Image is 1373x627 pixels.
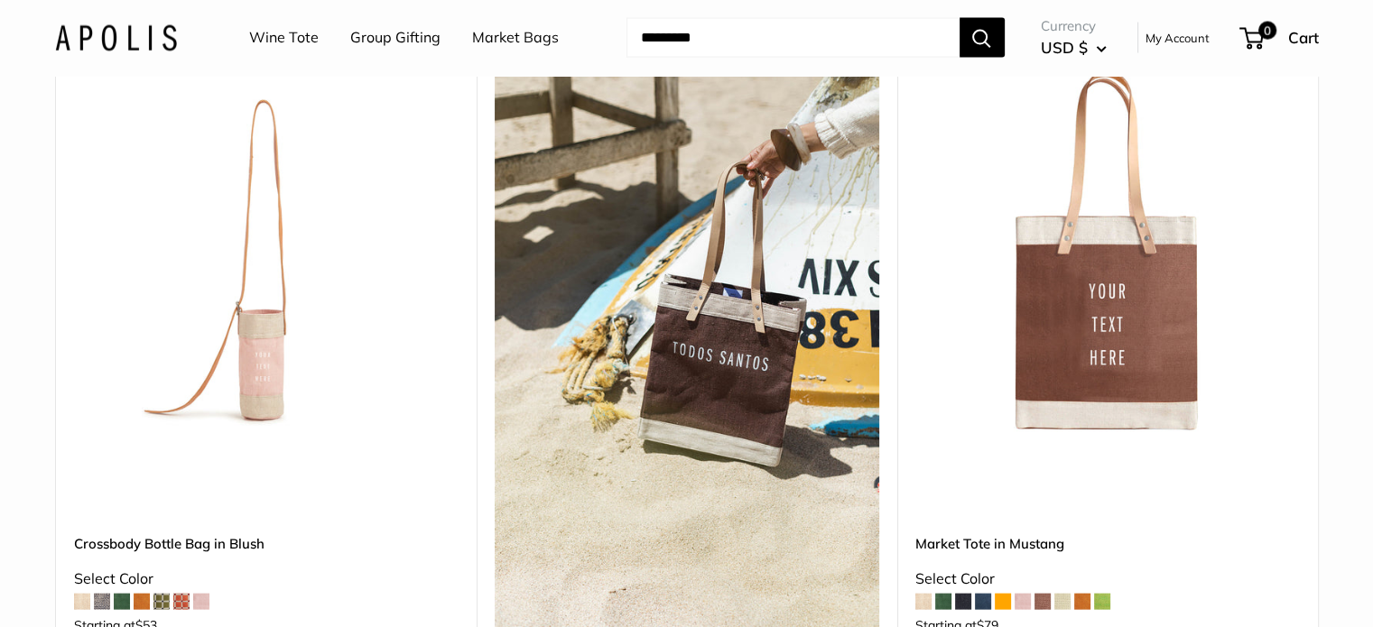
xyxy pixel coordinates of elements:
span: USD $ [1041,38,1088,57]
a: My Account [1146,27,1210,49]
input: Search... [626,18,960,58]
a: Wine Tote [249,24,319,51]
span: 0 [1257,22,1276,40]
a: Crossbody Bottle Bag in BlushCrossbody Bottle Bag in Blush [74,57,459,441]
a: Group Gifting [350,24,441,51]
div: Select Color [915,566,1300,593]
a: Market Tote in MustangMarket Tote in Mustang [915,57,1300,441]
button: USD $ [1041,33,1107,62]
div: Select Color [74,566,459,593]
a: Market Bags [472,24,559,51]
a: Crossbody Bottle Bag in Blush [74,533,459,554]
span: Currency [1041,14,1107,39]
a: Market Tote in Mustang [915,533,1300,554]
img: Apolis [55,24,177,51]
img: Crossbody Bottle Bag in Blush [74,57,459,441]
a: 0 Cart [1241,23,1319,52]
button: Search [960,18,1005,58]
span: Cart [1288,28,1319,47]
img: Market Tote in Mustang [915,57,1300,441]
